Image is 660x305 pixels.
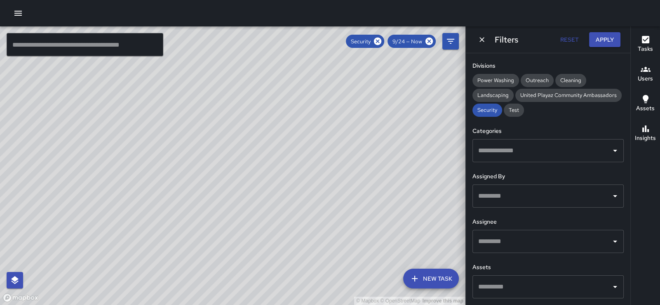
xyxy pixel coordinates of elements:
[472,74,519,87] div: Power Washing
[504,104,524,117] div: Test
[472,263,624,272] h6: Assets
[609,281,621,293] button: Open
[472,89,514,102] div: Landscaping
[609,145,621,156] button: Open
[346,35,384,48] div: Security
[504,106,524,113] span: Test
[609,190,621,202] button: Open
[472,77,519,84] span: Power Washing
[515,92,622,99] span: United Playaz Community Ambassadors
[442,33,459,50] button: Filters
[555,74,586,87] div: Cleaning
[521,77,554,84] span: Outreach
[631,119,660,149] button: Insights
[403,269,459,288] button: New Task
[472,104,502,117] div: Security
[472,127,624,136] h6: Categories
[472,218,624,227] h6: Assignee
[555,77,586,84] span: Cleaning
[472,172,624,181] h6: Assigned By
[388,38,427,45] span: 9/24 — Now
[638,74,653,83] h6: Users
[495,33,518,46] h6: Filters
[609,236,621,247] button: Open
[472,106,502,113] span: Security
[636,104,655,113] h6: Assets
[589,32,620,47] button: Apply
[631,89,660,119] button: Assets
[638,45,653,54] h6: Tasks
[631,30,660,59] button: Tasks
[521,74,554,87] div: Outreach
[472,92,514,99] span: Landscaping
[515,89,622,102] div: United Playaz Community Ambassadors
[388,35,436,48] div: 9/24 — Now
[476,33,488,46] button: Dismiss
[631,59,660,89] button: Users
[472,61,624,71] h6: Divisions
[556,32,582,47] button: Reset
[346,38,376,45] span: Security
[635,134,656,143] h6: Insights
